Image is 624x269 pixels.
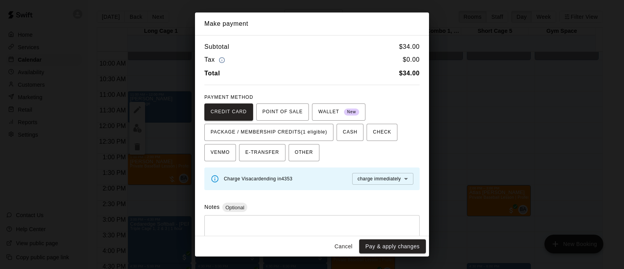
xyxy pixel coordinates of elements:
[204,42,229,52] h6: Subtotal
[343,126,357,139] span: CASH
[211,146,230,159] span: VENMO
[224,176,292,182] span: Charge Visa card ending in 4353
[373,126,391,139] span: CHECK
[399,42,420,52] h6: $ 34.00
[359,239,426,254] button: Pay & apply changes
[204,124,333,141] button: PACKAGE / MEMBERSHIP CREDITS(1 eligible)
[211,126,327,139] span: PACKAGE / MEMBERSHIP CREDITS (1 eligible)
[239,144,285,161] button: E-TRANSFER
[204,94,253,100] span: PAYMENT METHOD
[399,70,420,77] b: $ 34.00
[211,106,247,118] span: CREDIT CARD
[331,239,356,254] button: Cancel
[289,144,319,161] button: OTHER
[256,103,309,121] button: POINT OF SALE
[367,124,397,141] button: CHECK
[358,176,401,182] span: charge immediately
[204,144,236,161] button: VENMO
[204,70,220,77] b: Total
[204,103,253,121] button: CREDIT CARD
[403,55,420,65] h6: $ 0.00
[344,107,359,118] span: New
[245,146,279,159] span: E-TRANSFER
[222,205,247,210] span: Optional
[312,103,365,121] button: WALLET New
[195,12,429,35] h2: Make payment
[318,106,359,118] span: WALLET
[262,106,303,118] span: POINT OF SALE
[295,146,313,159] span: OTHER
[204,55,227,65] h6: Tax
[204,204,220,210] label: Notes
[337,124,363,141] button: CASH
